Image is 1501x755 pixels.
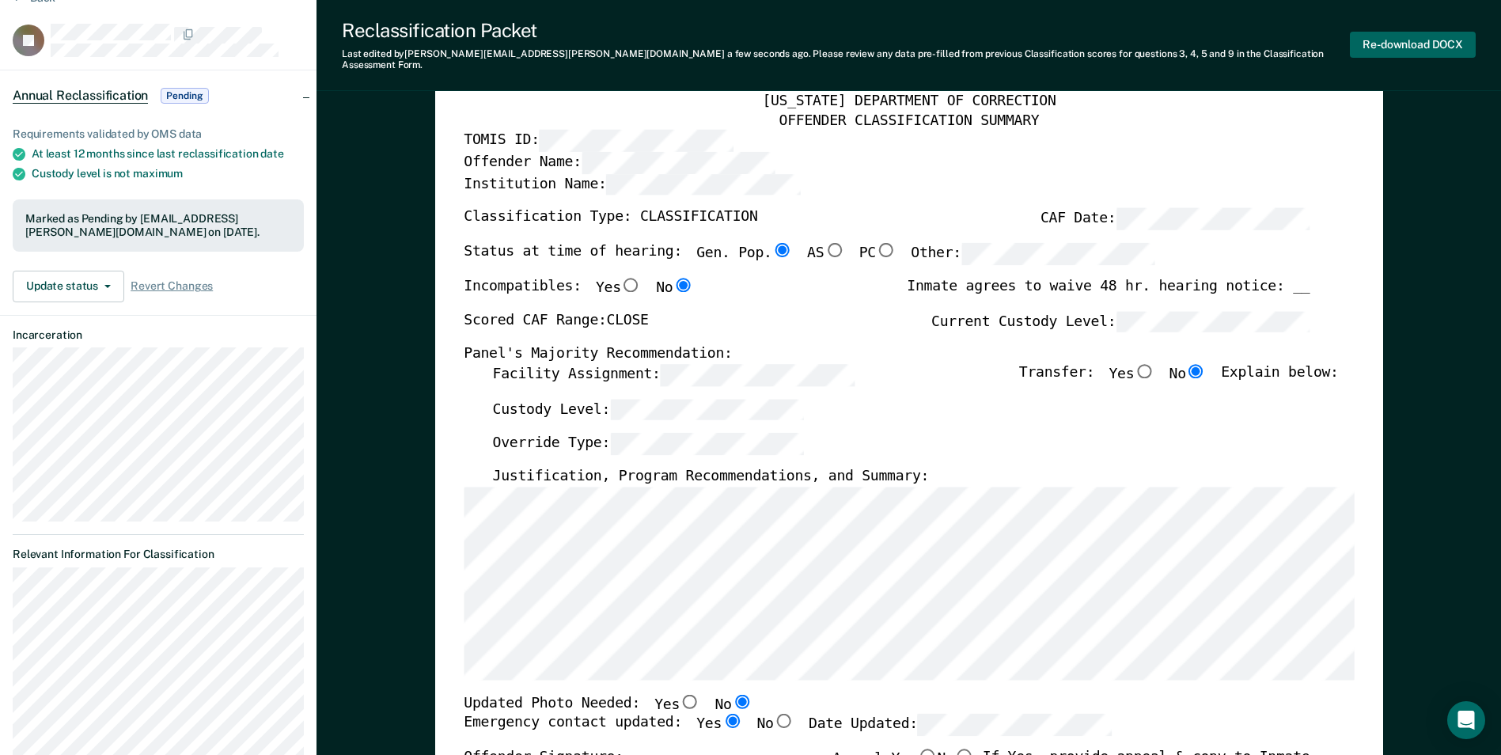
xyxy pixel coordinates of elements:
[13,271,124,302] button: Update status
[464,93,1354,112] div: [US_STATE] DEPARTMENT OF CORRECTION
[1134,363,1154,377] input: Yes
[539,130,733,152] input: TOMIS ID:
[807,243,844,265] label: AS
[606,173,800,195] input: Institution Name:
[656,277,693,298] label: No
[492,433,804,455] label: Override Type:
[876,243,896,257] input: PC
[581,152,775,174] input: Offender Name:
[756,714,794,736] label: No
[32,147,304,161] div: At least 12 months since last reclassification
[1186,363,1207,377] input: No
[1350,32,1476,58] button: Re-download DOCX
[492,468,929,487] label: Justification, Program Recommendations, and Summary:
[492,363,854,385] label: Facility Assignment:
[620,277,641,291] input: Yes
[32,167,304,180] div: Custody level is not
[492,398,804,420] label: Custody Level:
[1019,363,1339,398] div: Transfer: Explain below:
[25,212,291,239] div: Marked as Pending by [EMAIL_ADDRESS][PERSON_NAME][DOMAIN_NAME] on [DATE].
[931,310,1310,332] label: Current Custody Level:
[773,714,794,728] input: No
[907,277,1310,310] div: Inmate agrees to waive 48 hr. hearing notice: __
[911,243,1155,265] label: Other:
[596,277,642,298] label: Yes
[696,243,793,265] label: Gen. Pop.
[133,167,183,180] span: maximum
[464,111,1354,130] div: OFFENDER CLASSIFICATION SUMMARY
[673,277,693,291] input: No
[731,693,752,708] input: No
[809,714,1112,736] label: Date Updated:
[722,714,742,728] input: Yes
[464,173,800,195] label: Institution Name:
[464,693,752,714] div: Updated Photo Needed:
[464,152,775,174] label: Offender Name:
[464,208,757,230] label: Classification Type: CLASSIFICATION
[131,279,213,293] span: Revert Changes
[610,398,804,420] input: Custody Level:
[342,48,1350,71] div: Last edited by [PERSON_NAME][EMAIL_ADDRESS][PERSON_NAME][DOMAIN_NAME] . Please review any data pr...
[771,243,792,257] input: Gen. Pop.
[13,88,148,104] span: Annual Reclassification
[1169,363,1206,385] label: No
[13,328,304,342] dt: Incarceration
[961,243,1155,265] input: Other:
[464,277,693,310] div: Incompatibles:
[1040,208,1310,230] label: CAF Date:
[13,127,304,141] div: Requirements validated by OMS data
[824,243,844,257] input: AS
[464,243,1155,278] div: Status at time of hearing:
[464,345,1310,364] div: Panel's Majority Recommendation:
[696,714,742,736] label: Yes
[464,714,1112,749] div: Emergency contact updated:
[1116,208,1310,230] input: CAF Date:
[660,363,854,385] input: Facility Assignment:
[610,433,804,455] input: Override Type:
[727,48,809,59] span: a few seconds ago
[464,310,648,332] label: Scored CAF Range: CLOSE
[342,19,1350,42] div: Reclassification Packet
[13,548,304,561] dt: Relevant Information For Classification
[464,130,733,152] label: TOMIS ID:
[161,88,208,104] span: Pending
[1109,363,1154,385] label: Yes
[859,243,896,265] label: PC
[654,693,700,714] label: Yes
[1116,310,1310,332] input: Current Custody Level:
[260,147,283,160] span: date
[714,693,752,714] label: No
[1447,701,1485,739] div: Open Intercom Messenger
[680,693,700,708] input: Yes
[918,714,1112,736] input: Date Updated:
